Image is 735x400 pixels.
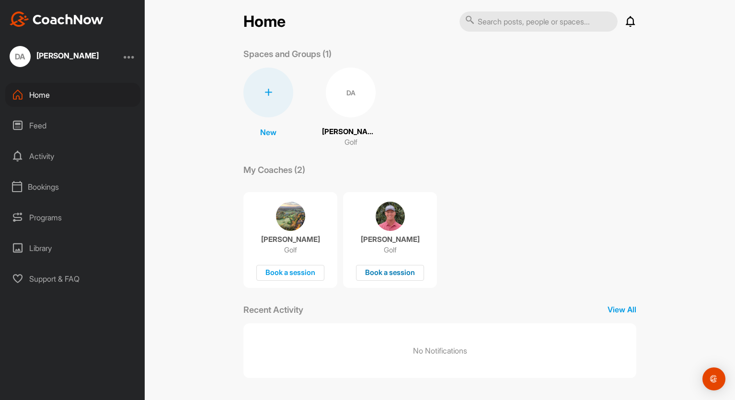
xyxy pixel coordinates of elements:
p: New [260,126,276,138]
div: [PERSON_NAME] [36,52,99,59]
p: [PERSON_NAME] [261,235,320,244]
div: Programs [5,206,140,229]
div: Book a session [356,265,424,281]
div: Open Intercom Messenger [702,367,725,390]
p: Golf [284,245,297,255]
p: View All [608,304,636,315]
p: No Notifications [413,345,467,356]
h2: Home [243,12,286,31]
div: Book a session [256,265,324,281]
div: Bookings [5,175,140,199]
p: Spaces and Groups (1) [243,47,332,60]
p: Golf [345,137,357,148]
div: Home [5,83,140,107]
div: Activity [5,144,140,168]
a: DA[PERSON_NAME]Golf [322,68,379,148]
div: Support & FAQ [5,267,140,291]
p: Golf [384,245,397,255]
div: DA [10,46,31,67]
div: Library [5,236,140,260]
img: coach avatar [376,202,405,231]
input: Search posts, people or spaces... [459,11,618,32]
div: DA [326,68,376,117]
img: CoachNow [10,11,103,27]
p: [PERSON_NAME] [361,235,420,244]
p: [PERSON_NAME] [322,126,379,137]
img: coach avatar [276,202,305,231]
p: Recent Activity [243,303,303,316]
p: My Coaches (2) [243,163,305,176]
div: Feed [5,114,140,137]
